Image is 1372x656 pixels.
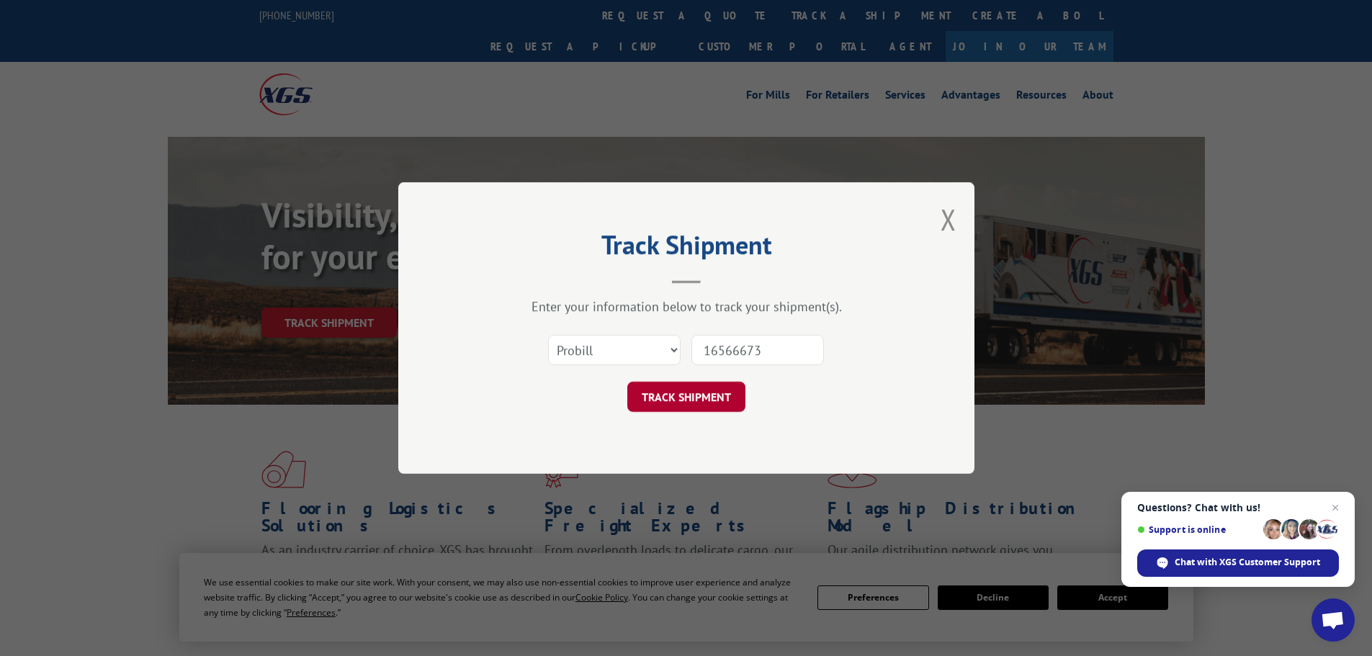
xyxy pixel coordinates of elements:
[1137,502,1339,513] span: Questions? Chat with us!
[1327,499,1344,516] span: Close chat
[1175,556,1320,569] span: Chat with XGS Customer Support
[1312,598,1355,642] div: Open chat
[470,235,902,262] h2: Track Shipment
[941,200,956,238] button: Close modal
[627,382,745,412] button: TRACK SHIPMENT
[470,298,902,315] div: Enter your information below to track your shipment(s).
[1137,524,1258,535] span: Support is online
[691,335,824,365] input: Number(s)
[1137,549,1339,577] div: Chat with XGS Customer Support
